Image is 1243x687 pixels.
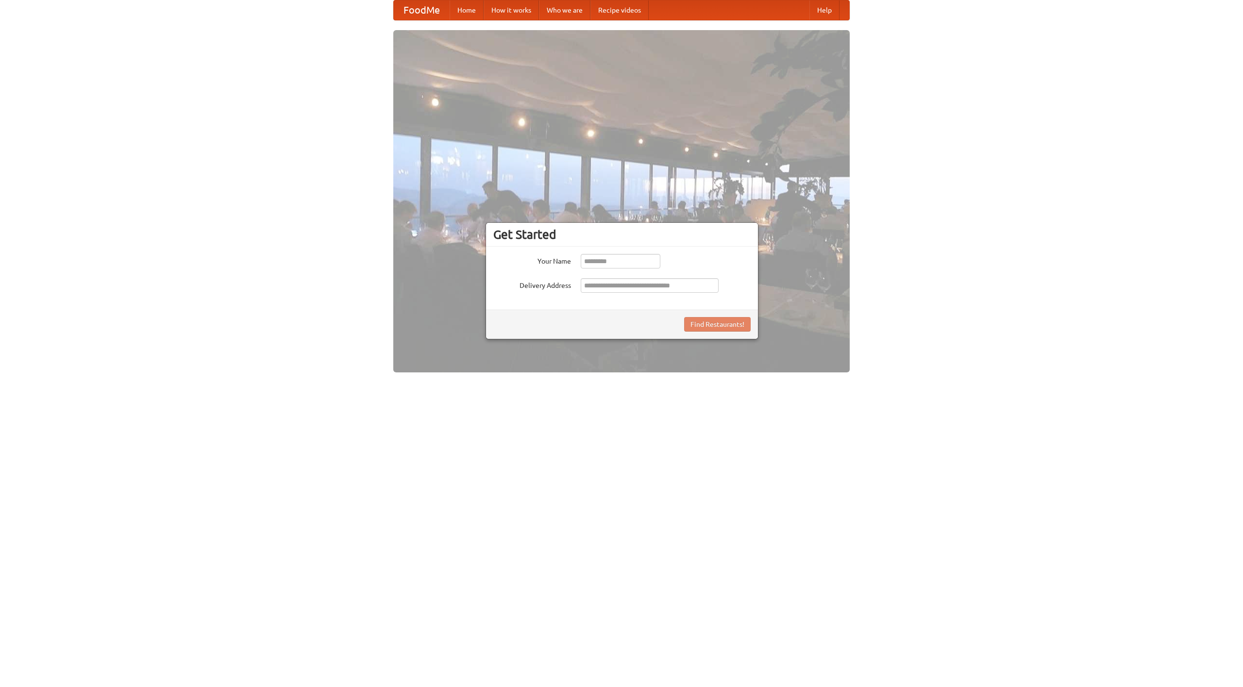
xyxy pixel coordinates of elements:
a: Home [450,0,484,20]
label: Delivery Address [493,278,571,290]
a: Help [809,0,840,20]
a: Who we are [539,0,590,20]
button: Find Restaurants! [684,317,751,332]
label: Your Name [493,254,571,266]
a: Recipe videos [590,0,649,20]
a: How it works [484,0,539,20]
a: FoodMe [394,0,450,20]
h3: Get Started [493,227,751,242]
